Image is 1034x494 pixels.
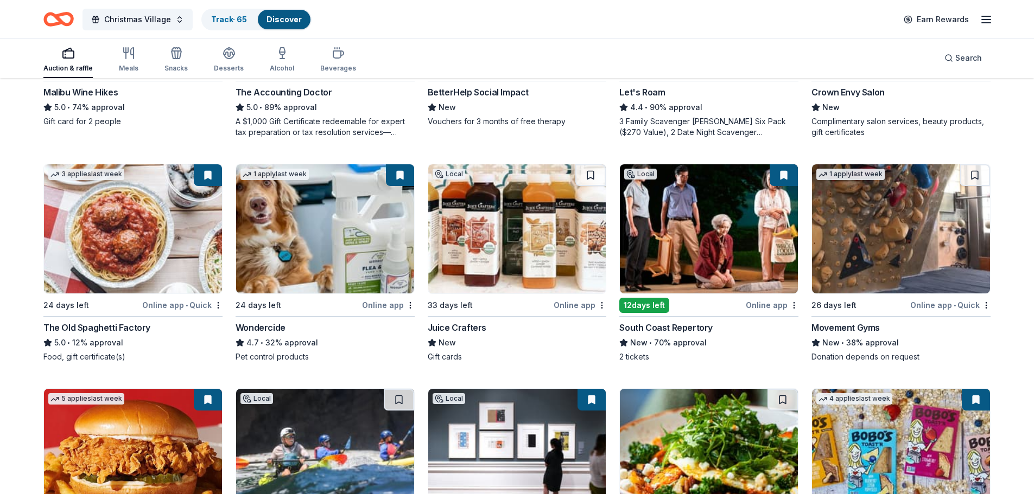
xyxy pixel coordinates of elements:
[240,393,273,404] div: Local
[619,86,665,99] div: Let's Roam
[822,336,840,349] span: New
[240,169,309,180] div: 1 apply last week
[816,393,892,405] div: 4 applies last week
[428,86,529,99] div: BetterHelp Social Impact
[619,336,798,349] div: 70% approval
[43,164,223,362] a: Image for The Old Spaghetti Factory3 applieslast week24 days leftOnline app•QuickThe Old Spaghett...
[811,351,991,362] div: Donation depends on request
[43,64,93,73] div: Auction & raffle
[43,299,89,312] div: 24 days left
[164,42,188,78] button: Snacks
[214,42,244,78] button: Desserts
[270,42,294,78] button: Alcohol
[246,336,259,349] span: 4.7
[48,393,124,405] div: 5 applies last week
[910,298,991,312] div: Online app Quick
[67,338,70,347] span: •
[48,169,124,180] div: 3 applies last week
[186,301,188,310] span: •
[428,164,606,293] img: Image for Juice Crafters
[236,116,415,138] div: A $1,000 Gift Certificate redeemable for expert tax preparation or tax resolution services—recipi...
[630,101,643,114] span: 4.4
[43,116,223,127] div: Gift card for 2 people
[811,321,880,334] div: Movement Gyms
[246,101,258,114] span: 5.0
[439,336,456,349] span: New
[67,103,70,112] span: •
[44,164,222,293] img: Image for The Old Spaghetti Factory
[428,351,607,362] div: Gift cards
[433,393,465,404] div: Local
[428,116,607,127] div: Vouchers for 3 months of free therapy
[54,101,66,114] span: 5.0
[236,164,415,362] a: Image for Wondercide1 applylast week24 days leftOnline appWondercide4.7•32% approvalPet control p...
[259,103,262,112] span: •
[746,298,798,312] div: Online app
[83,9,193,30] button: Christmas Village
[954,301,956,310] span: •
[630,336,648,349] span: New
[362,298,415,312] div: Online app
[214,64,244,73] div: Desserts
[620,164,798,293] img: Image for South Coast Repertory
[842,338,845,347] span: •
[650,338,652,347] span: •
[320,64,356,73] div: Beverages
[816,169,885,180] div: 1 apply last week
[119,64,138,73] div: Meals
[619,298,669,313] div: 12 days left
[439,101,456,114] span: New
[142,298,223,312] div: Online app Quick
[236,351,415,362] div: Pet control products
[619,101,798,114] div: 90% approval
[320,42,356,78] button: Beverages
[43,86,118,99] div: Malibu Wine Hikes
[236,321,286,334] div: Wondercide
[624,169,657,179] div: Local
[236,86,332,99] div: The Accounting Doctor
[119,42,138,78] button: Meals
[164,64,188,73] div: Snacks
[236,299,281,312] div: 24 days left
[433,169,465,179] div: Local
[428,164,607,362] a: Image for Juice CraftersLocal33 days leftOnline appJuice CraftersNewGift cards
[645,103,648,112] span: •
[619,321,713,334] div: South Coast Repertory
[54,336,66,349] span: 5.0
[428,321,486,334] div: Juice Crafters
[261,338,263,347] span: •
[822,101,840,114] span: New
[211,15,247,24] a: Track· 65
[812,164,990,293] img: Image for Movement Gyms
[619,164,798,362] a: Image for South Coast RepertoryLocal12days leftOnline appSouth Coast RepertoryNew•70% approval2 t...
[619,116,798,138] div: 3 Family Scavenger [PERSON_NAME] Six Pack ($270 Value), 2 Date Night Scavenger [PERSON_NAME] Two ...
[201,9,312,30] button: Track· 65Discover
[554,298,606,312] div: Online app
[936,47,991,69] button: Search
[43,7,74,32] a: Home
[267,15,302,24] a: Discover
[43,321,150,334] div: The Old Spaghetti Factory
[897,10,975,29] a: Earn Rewards
[811,164,991,362] a: Image for Movement Gyms1 applylast week26 days leftOnline app•QuickMovement GymsNew•38% approvalD...
[236,336,415,349] div: 32% approval
[43,336,223,349] div: 12% approval
[270,64,294,73] div: Alcohol
[43,351,223,362] div: Food, gift certificate(s)
[236,101,415,114] div: 89% approval
[619,351,798,362] div: 2 tickets
[43,101,223,114] div: 74% approval
[811,299,857,312] div: 26 days left
[811,86,885,99] div: Crown Envy Salon
[236,164,414,293] img: Image for Wondercide
[43,42,93,78] button: Auction & raffle
[955,52,982,65] span: Search
[811,116,991,138] div: Complimentary salon services, beauty products, gift certificates
[811,336,991,349] div: 38% approval
[428,299,473,312] div: 33 days left
[104,13,171,26] span: Christmas Village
